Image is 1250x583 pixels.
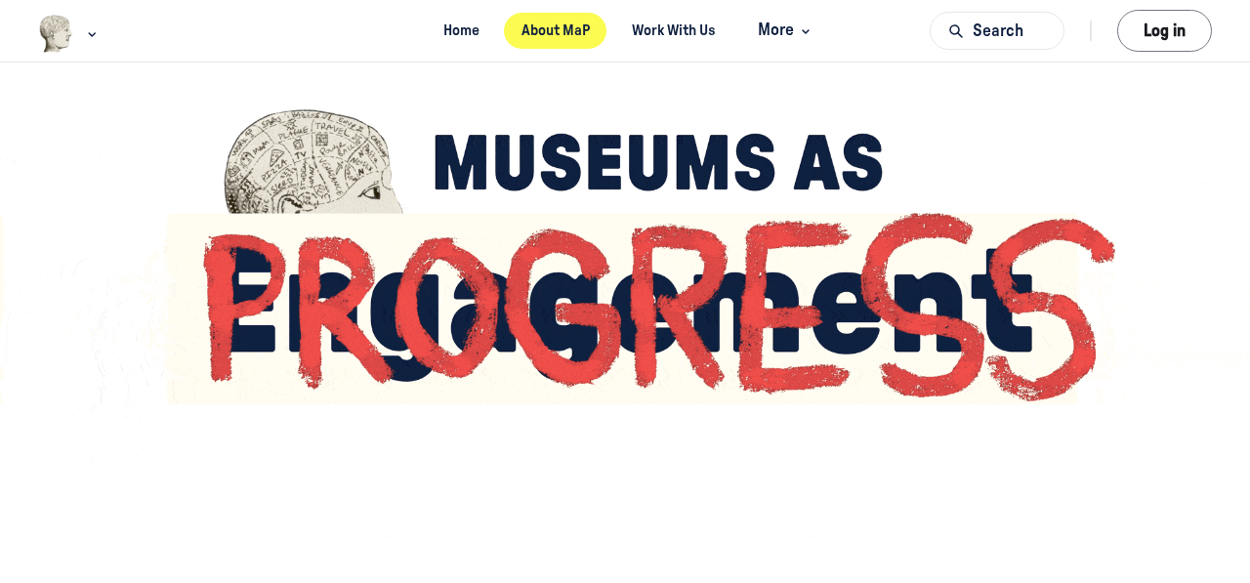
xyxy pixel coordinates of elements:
[2,115,206,160] input: Enter name
[758,18,815,44] span: More
[741,13,824,49] button: More
[615,13,733,49] a: Work With Us
[218,89,271,111] span: Email
[218,115,422,160] input: Enter email
[930,12,1064,50] button: Search
[2,89,57,111] span: Name
[434,115,668,160] button: Send Me the Newsletter
[38,13,102,55] button: Museums as Progress logo
[426,13,496,49] a: Home
[1117,10,1212,52] button: Log in
[504,13,606,49] a: About MaP
[38,15,74,53] img: Museums as Progress logo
